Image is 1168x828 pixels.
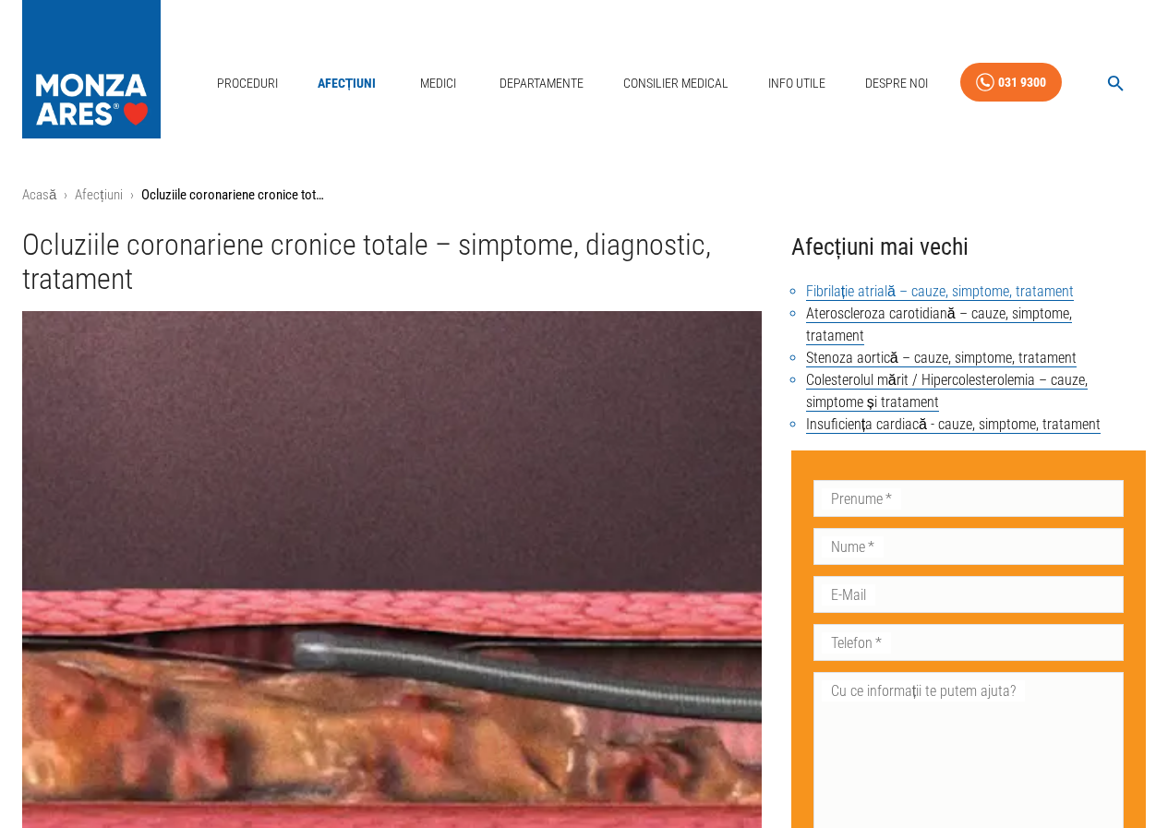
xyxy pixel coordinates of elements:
[492,65,591,102] a: Departamente
[22,228,762,297] h1: Ocluziile coronariene cronice totale – simptome, diagnostic, tratament
[408,65,467,102] a: Medici
[22,186,56,203] a: Acasă
[130,185,134,206] li: ›
[310,65,384,102] a: Afecțiuni
[210,65,285,102] a: Proceduri
[791,228,1146,266] h4: Afecțiuni mai vechi
[22,185,1146,206] nav: breadcrumb
[806,349,1077,367] a: Stenoza aortică – cauze, simptome, tratament
[64,185,67,206] li: ›
[806,282,1074,301] a: Fibrilație atrială – cauze, simptome, tratament
[806,415,1101,434] a: Insuficiența cardiacă - cauze, simptome, tratament
[806,371,1088,412] a: Colesterolul mărit / Hipercolesterolemia – cauze, simptome și tratament
[858,65,935,102] a: Despre Noi
[806,305,1072,345] a: Ateroscleroza carotidiană – cauze, simptome, tratament
[761,65,833,102] a: Info Utile
[141,185,326,206] p: Ocluziile coronariene cronice totale – simptome, diagnostic, tratament
[616,65,736,102] a: Consilier Medical
[998,71,1046,94] div: 031 9300
[960,63,1062,102] a: 031 9300
[75,186,122,203] a: Afecțiuni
